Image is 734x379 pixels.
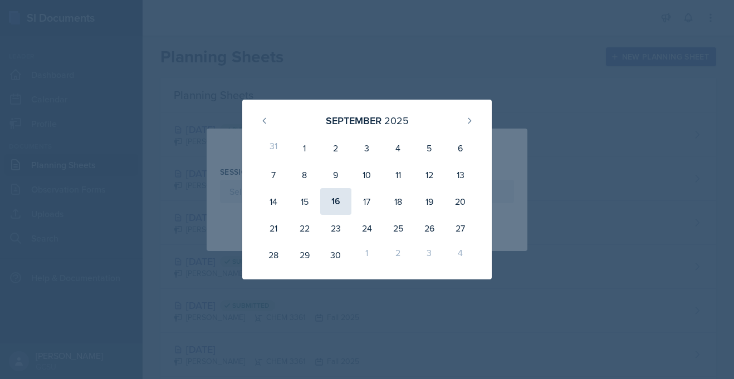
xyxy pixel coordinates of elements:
[445,161,476,188] div: 13
[383,135,414,161] div: 4
[351,242,383,268] div: 1
[414,242,445,268] div: 3
[258,161,289,188] div: 7
[320,161,351,188] div: 9
[289,135,320,161] div: 1
[351,215,383,242] div: 24
[289,242,320,268] div: 29
[445,242,476,268] div: 4
[289,161,320,188] div: 8
[258,135,289,161] div: 31
[320,188,351,215] div: 16
[414,188,445,215] div: 19
[383,215,414,242] div: 25
[258,215,289,242] div: 21
[351,161,383,188] div: 10
[289,188,320,215] div: 15
[384,113,409,128] div: 2025
[320,242,351,268] div: 30
[351,135,383,161] div: 3
[351,188,383,215] div: 17
[289,215,320,242] div: 22
[414,135,445,161] div: 5
[414,215,445,242] div: 26
[383,161,414,188] div: 11
[320,215,351,242] div: 23
[445,215,476,242] div: 27
[414,161,445,188] div: 12
[320,135,351,161] div: 2
[258,242,289,268] div: 28
[326,113,381,128] div: September
[445,188,476,215] div: 20
[258,188,289,215] div: 14
[383,242,414,268] div: 2
[383,188,414,215] div: 18
[445,135,476,161] div: 6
